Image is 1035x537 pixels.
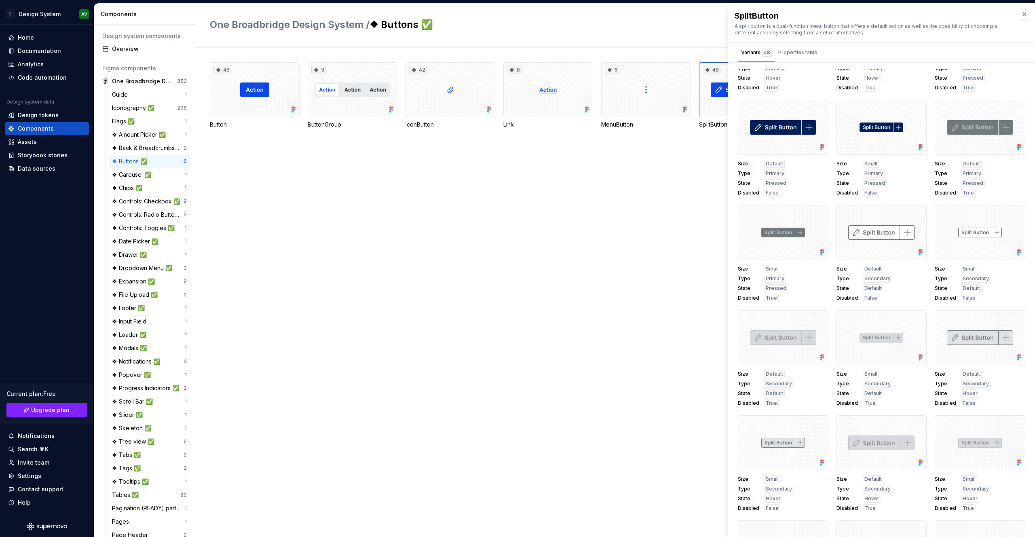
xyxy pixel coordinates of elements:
span: Hover [864,75,879,81]
span: Small [766,476,779,482]
span: Size [836,161,858,167]
div: Components [101,10,192,18]
a: ❖ Tabs ✅2 [109,448,190,461]
div: 6MenuButton [601,62,691,129]
div: 1 [185,225,187,231]
div: 1 [185,118,187,125]
div: ❖ Carousel ✅ [112,171,154,179]
a: Analytics [5,58,89,71]
div: Tables ✅ [112,491,142,499]
span: Size [836,371,858,377]
div: Figma components [102,64,187,72]
span: Disabled [738,295,759,301]
div: Overview [112,45,187,53]
span: State [738,390,759,397]
span: Primary [766,275,784,282]
a: ❖ Drawer ✅1 [109,248,190,261]
span: False [766,505,779,512]
div: 1 [185,505,187,512]
span: Disabled [935,505,956,512]
div: SplitButton [699,121,789,129]
a: Code automation [5,71,89,84]
div: A split button is a dual-function menu button that offers a default action as well as the possibi... [735,23,1011,36]
span: Type [738,170,759,177]
button: Search ⌘K [5,443,89,456]
div: Design system components [102,32,187,40]
span: Default [963,371,980,377]
div: Pages [112,518,132,526]
span: Type [738,275,759,282]
div: Guide [112,91,131,99]
span: State [935,285,956,292]
div: 1 [185,171,187,178]
a: Guide1 [109,88,190,101]
div: 22 [180,492,187,498]
div: ❖ Input Field [112,317,150,326]
div: 1 [185,412,187,418]
span: Disabled [935,400,956,406]
span: Type [836,275,858,282]
span: Default [864,476,882,482]
div: 353 [177,78,187,85]
div: 1 [185,518,187,525]
span: State [935,180,956,186]
span: Hover [766,495,781,502]
a: ❖ Controls: Toggles ✅1 [109,222,190,235]
div: Settings [18,472,41,480]
div: Documentation [18,47,61,55]
span: Default [864,285,882,292]
span: Hover [864,495,879,502]
span: Pressed [963,180,983,186]
div: 1 [185,345,187,351]
span: Size [738,161,759,167]
div: ❖ Controls: Radio Buttons ✅ [112,211,184,219]
div: Flags ✅ [112,117,138,125]
span: Default [766,390,783,397]
a: ❖ Popover ✅1 [109,368,190,381]
span: Secondary [963,381,989,387]
a: Design tokens [5,109,89,122]
div: 2 [184,452,187,458]
span: Disabled [935,295,956,301]
a: ❖ Buttons ✅6 [109,155,190,168]
span: State [738,495,759,502]
div: Home [18,34,34,42]
div: Link [503,121,593,129]
span: Disabled [836,190,858,196]
h2: ❖ Buttons ✅ [210,18,794,31]
span: Default [766,371,783,377]
div: 1 [185,318,187,325]
div: ❖ Slider ✅ [112,411,146,419]
div: Design System [19,10,61,18]
a: ❖ Progress Indicators ✅2 [109,382,190,395]
div: ❖ Controls: Toggles ✅ [112,224,178,232]
span: False [963,295,976,301]
div: Contact support [18,485,63,493]
a: ❖ Slider ✅1 [109,408,190,421]
a: ❖ Back & Breadcrumbs ✅2 [109,142,190,154]
div: 1 [185,305,187,311]
div: 1 [185,131,187,138]
span: Disabled [738,400,759,406]
div: ❖ Tooltips ✅ [112,478,152,486]
div: ❖ Loader ✅ [112,331,150,339]
span: Size [836,476,858,482]
div: ❖ Footer ✅ [112,304,148,312]
a: ❖ Amount Picker ✅1 [109,128,190,141]
div: 42 [409,66,427,74]
a: ❖ Carousel ✅1 [109,168,190,181]
a: ❖ Tooltips ✅1 [109,475,190,488]
a: ❖ Notifications ✅4 [109,355,190,368]
div: Assets [18,138,37,146]
a: ❖ Dropdown Menu ✅3 [109,262,190,275]
span: Small [963,266,976,272]
svg: Supernova Logo [27,522,67,531]
div: 3 [311,66,326,74]
div: 1 [185,372,187,378]
div: 6 [184,158,187,165]
div: ❖ Modals ✅ [112,344,150,352]
span: Disabled [836,85,858,91]
div: Pagination (READY) part of Tables [112,504,185,512]
span: State [738,285,759,292]
div: Properties table [778,49,817,57]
